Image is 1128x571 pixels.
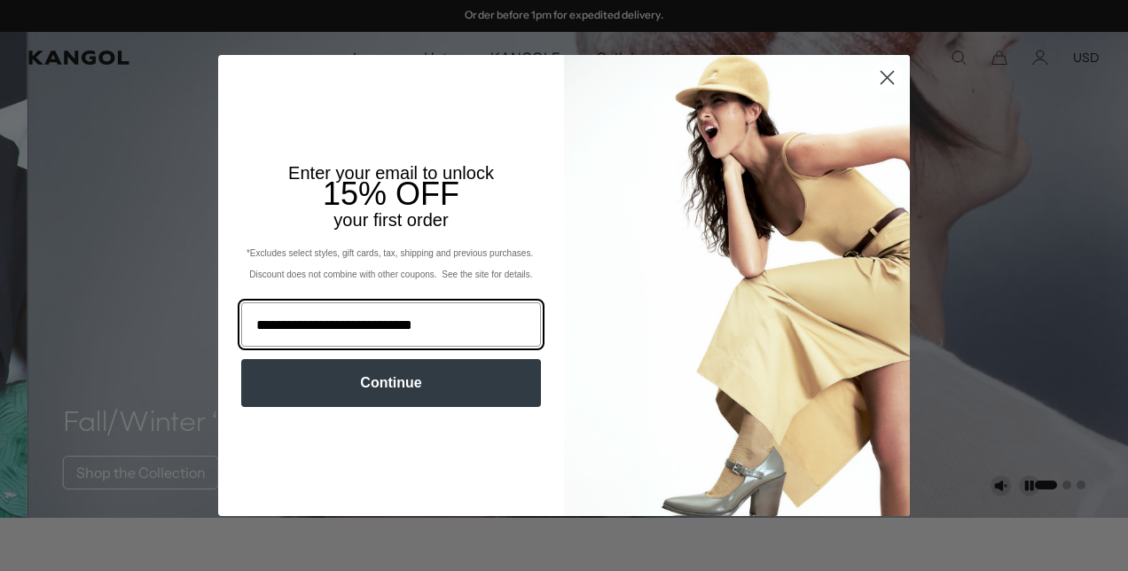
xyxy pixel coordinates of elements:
[323,176,459,212] span: 15% OFF
[288,163,494,183] span: Enter your email to unlock
[872,62,903,93] button: Close dialog
[241,359,541,407] button: Continue
[241,302,541,347] input: Email
[247,248,536,279] span: *Excludes select styles, gift cards, tax, shipping and previous purchases. Discount does not comb...
[564,55,910,516] img: 93be19ad-e773-4382-80b9-c9d740c9197f.jpeg
[333,210,448,230] span: your first order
